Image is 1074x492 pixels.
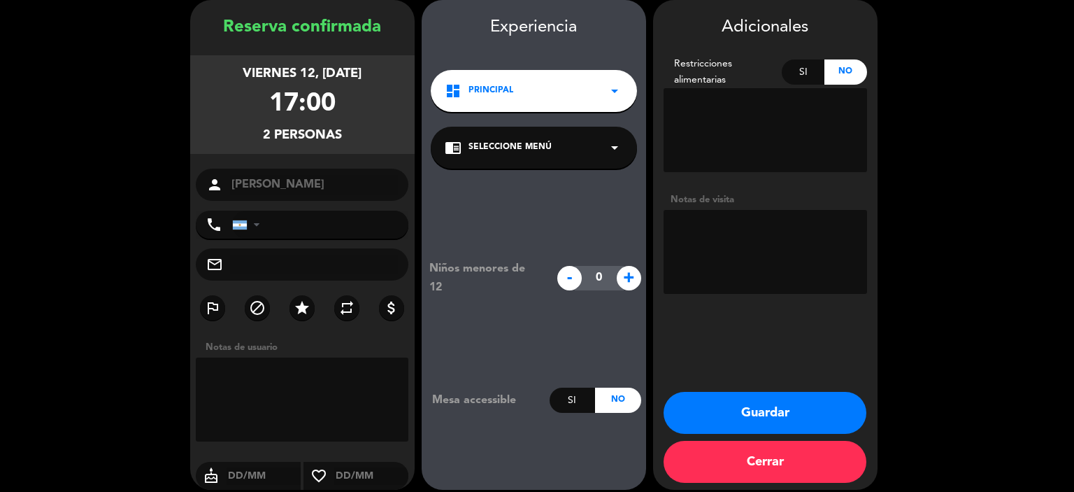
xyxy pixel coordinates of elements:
input: DD/MM [334,468,409,485]
div: Si [550,388,595,413]
div: Restricciones alimentarias [664,56,782,88]
button: Guardar [664,392,866,434]
span: + [617,266,641,290]
div: Argentina: +54 [233,211,265,238]
i: dashboard [445,83,461,99]
div: 17:00 [269,84,336,125]
i: attach_money [383,300,400,316]
i: mail_outline [206,256,223,273]
i: arrow_drop_down [606,83,623,99]
i: outlined_flag [204,300,221,316]
div: Notas de visita [664,192,867,207]
i: repeat [338,300,355,316]
div: No [824,59,867,85]
span: Principal [468,84,513,98]
i: favorite_border [303,468,334,484]
input: DD/MM [227,468,301,485]
i: person [206,176,223,193]
div: Notas de usuario [199,340,415,355]
div: Si [782,59,824,85]
div: No [595,388,640,413]
span: - [557,266,582,290]
button: Cerrar [664,441,866,483]
div: 2 personas [263,125,342,146]
div: Mesa accessible [422,391,550,409]
i: chrome_reader_mode [445,139,461,156]
i: arrow_drop_down [606,139,623,156]
i: block [249,300,266,316]
div: Reserva confirmada [190,14,415,41]
div: viernes 12, [DATE] [243,64,361,84]
div: Adicionales [664,14,867,41]
div: Experiencia [422,14,646,41]
i: cake [196,468,227,484]
i: star [294,300,310,316]
div: Niños menores de 12 [419,260,550,296]
span: Seleccione Menú [468,141,552,155]
i: phone [206,216,222,233]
